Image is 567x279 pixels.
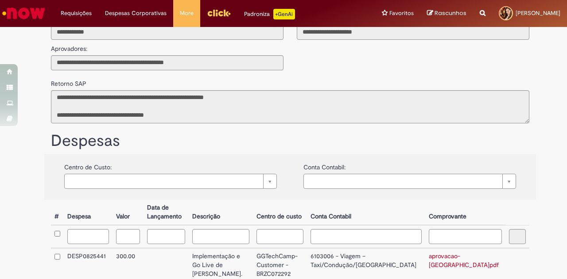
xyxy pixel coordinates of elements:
img: ServiceNow [1,4,47,22]
label: Conta Contabil: [303,158,346,172]
th: Comprovante [425,200,505,225]
span: Favoritos [389,9,414,18]
label: Aprovadores: [51,40,87,53]
span: Requisições [61,9,92,18]
div: Padroniza [244,9,295,19]
span: [PERSON_NAME] [516,9,560,17]
label: Retorno SAP [51,75,86,88]
a: Limpar campo {0} [303,174,516,189]
th: Despesa [64,200,113,225]
th: Valor [113,200,143,225]
a: aprovacao-[GEOGRAPHIC_DATA]pdf [429,252,499,269]
span: Rascunhos [435,9,466,17]
th: Descrição [189,200,253,225]
th: Data de Lançamento [144,200,189,225]
th: Conta Contabil [307,200,425,225]
span: Despesas Corporativas [105,9,167,18]
img: click_logo_yellow_360x200.png [207,6,231,19]
th: Centro de custo [253,200,307,225]
p: +GenAi [273,9,295,19]
label: Centro de Custo: [64,158,112,172]
a: Rascunhos [427,9,466,18]
h1: Despesas [51,132,529,150]
th: # [51,200,64,225]
span: More [180,9,194,18]
a: Limpar campo {0} [64,174,277,189]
